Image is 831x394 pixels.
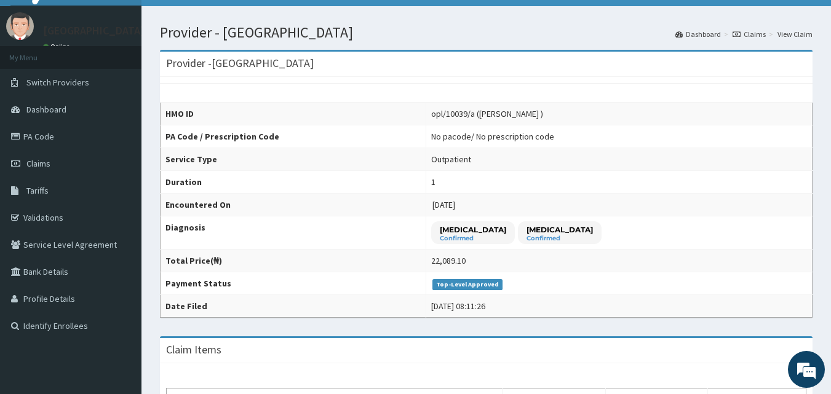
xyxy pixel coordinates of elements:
[161,194,426,216] th: Encountered On
[733,29,766,39] a: Claims
[26,158,50,169] span: Claims
[432,279,503,290] span: Top-Level Approved
[161,148,426,171] th: Service Type
[23,61,50,92] img: d_794563401_company_1708531726252_794563401
[431,300,485,312] div: [DATE] 08:11:26
[431,153,471,165] div: Outpatient
[26,77,89,88] span: Switch Providers
[160,25,813,41] h1: Provider - [GEOGRAPHIC_DATA]
[161,216,426,250] th: Diagnosis
[26,104,66,115] span: Dashboard
[43,42,73,51] a: Online
[440,235,506,242] small: Confirmed
[431,254,466,267] div: 22,089.10
[440,224,506,235] p: [MEDICAL_DATA]
[43,25,145,36] p: [GEOGRAPHIC_DATA]
[161,103,426,125] th: HMO ID
[71,119,170,243] span: We're online!
[777,29,813,39] a: View Claim
[161,295,426,318] th: Date Filed
[6,263,234,306] textarea: Type your message and hit 'Enter'
[202,6,231,36] div: Minimize live chat window
[161,272,426,295] th: Payment Status
[432,199,455,210] span: [DATE]
[431,176,435,188] div: 1
[675,29,721,39] a: Dashboard
[527,224,593,235] p: [MEDICAL_DATA]
[161,125,426,148] th: PA Code / Prescription Code
[527,235,593,242] small: Confirmed
[161,250,426,272] th: Total Price(₦)
[166,58,314,69] h3: Provider - [GEOGRAPHIC_DATA]
[431,130,554,143] div: No pacode / No prescription code
[166,344,221,355] h3: Claim Items
[64,69,207,85] div: Chat with us now
[6,12,34,40] img: User Image
[26,185,49,196] span: Tariffs
[431,108,543,120] div: opl/10039/a ([PERSON_NAME] )
[161,171,426,194] th: Duration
